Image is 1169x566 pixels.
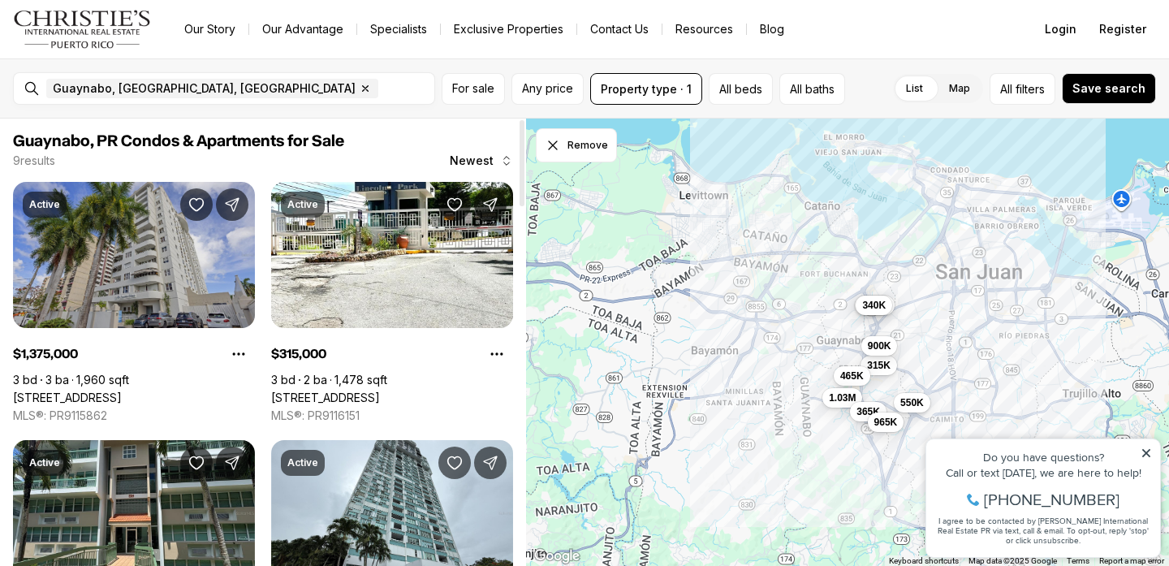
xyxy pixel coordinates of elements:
[474,447,507,479] button: Share Property
[861,336,898,356] button: 900K
[577,18,662,41] button: Contact Us
[13,154,55,167] p: 9 results
[893,74,936,103] label: List
[840,369,864,382] span: 465K
[357,18,440,41] a: Specialists
[442,73,505,105] button: For sale
[1016,80,1045,97] span: filters
[29,456,60,469] p: Active
[13,10,152,49] img: logo
[287,198,318,211] p: Active
[222,338,255,370] button: Property options
[481,338,513,370] button: Property options
[180,447,213,479] button: Save Property: LA VILLA GARDEN 833 #AG-1201
[861,356,897,375] button: 315K
[53,82,356,95] span: Guaynabo, [GEOGRAPHIC_DATA], [GEOGRAPHIC_DATA]
[522,82,573,95] span: Any price
[874,416,898,429] span: 965K
[511,73,584,105] button: Any price
[249,18,356,41] a: Our Advantage
[747,18,797,41] a: Blog
[287,456,318,469] p: Active
[856,296,892,315] button: 340K
[438,188,471,221] button: Save Property: 8 833 RD #7G
[829,391,856,404] span: 1.03M
[1089,13,1156,45] button: Register
[1099,23,1146,36] span: Register
[440,145,523,177] button: Newest
[29,198,60,211] p: Active
[171,18,248,41] a: Our Story
[856,405,880,418] span: 365K
[822,388,862,408] button: 1.03M
[779,73,845,105] button: All baths
[862,299,886,312] span: 340K
[536,128,617,162] button: Dismiss drawing
[850,402,886,421] button: 365K
[990,73,1055,105] button: Allfilters
[834,366,870,386] button: 465K
[867,359,891,372] span: 315K
[271,391,380,405] a: 8 833 RD #7G, GUAYNABO PR, 00969
[1000,80,1012,97] span: All
[709,73,773,105] button: All beds
[67,76,202,93] span: [PHONE_NUMBER]
[13,133,344,149] span: Guaynabo, PR Condos & Apartments for Sale
[13,391,122,405] a: 225 ROAD NO 2, VILLA CAPARRA PLAZA #PH-3, GUAYNABO PR, 00966
[1072,82,1145,95] span: Save search
[452,82,494,95] span: For sale
[474,188,507,221] button: Share Property
[1045,23,1076,36] span: Login
[662,18,746,41] a: Resources
[216,447,248,479] button: Share Property
[936,74,983,103] label: Map
[1062,73,1156,104] button: Save search
[855,296,895,315] button: 1.38M
[17,37,235,48] div: Do you have questions?
[438,447,471,479] button: Save Property: 3013 ALEJANDRINO AVE #2504
[900,396,924,409] span: 550K
[868,339,891,352] span: 900K
[17,52,235,63] div: Call or text [DATE], we are here to help!
[441,18,576,41] a: Exclusive Properties
[20,100,231,131] span: I agree to be contacted by [PERSON_NAME] International Real Estate PR via text, call & email. To ...
[450,154,494,167] span: Newest
[1035,13,1086,45] button: Login
[894,393,930,413] button: 550K
[216,188,248,221] button: Share Property
[590,73,702,105] button: Property type · 1
[868,413,904,432] button: 965K
[180,188,213,221] button: Save Property: 225 ROAD NO 2, VILLA CAPARRA PLAZA #PH-3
